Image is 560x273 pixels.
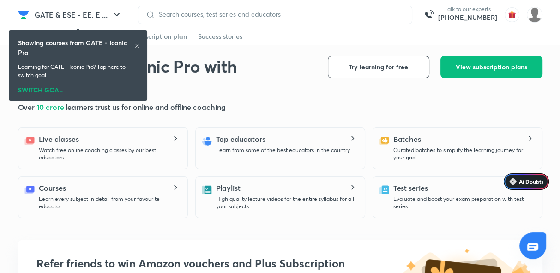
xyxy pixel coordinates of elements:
a: Success stories [198,29,242,44]
h5: Live classes [39,133,79,145]
img: Icon [509,178,517,185]
img: Company Logo [18,9,29,20]
div: Subscription plan [134,32,187,41]
p: Learning for GATE - Iconic Pro? Tap here to switch goal [18,63,138,79]
h5: Batches [393,133,421,145]
a: Ai Doubts [504,173,549,190]
h5: Playlist [216,182,241,194]
h1: Crack GATE - Iconic Pro with Unacademy [18,56,313,96]
p: Watch free online coaching classes by our best educators. [39,146,180,161]
img: avatar [505,7,519,22]
div: Success stories [198,32,242,41]
div: SWITCH GOAL [18,83,138,93]
h3: Refer friends to win Amazon vouchers and Plus Subscription [36,257,345,270]
p: Learn every subject in detail from your favourite educator. [39,195,180,210]
h6: Showing courses from GATE - Iconic Pro [18,38,134,57]
button: Try learning for free [328,56,429,78]
input: Search courses, test series and educators [155,11,404,18]
img: call-us [420,6,438,24]
a: Subscription plan [134,29,187,44]
p: Evaluate and boost your exam preparation with test series. [393,195,535,210]
span: View subscription plans [456,62,527,72]
span: Try learning for free [349,62,408,72]
p: Curated batches to simplify the learning journey for your goal. [393,146,535,161]
button: View subscription plans [440,56,542,78]
p: Talk to our experts [438,6,497,13]
h5: Top educators [216,133,265,145]
h5: Courses [39,182,66,194]
button: GATE & ESE - EE, E ... [29,6,128,24]
h5: Test series [393,182,428,194]
span: Ai Doubts [519,178,543,185]
a: [PHONE_NUMBER] [438,13,497,22]
p: High quality lecture videos for the entire syllabus for all your subjects. [216,195,357,210]
img: soniya [527,7,542,23]
p: Learn from some of the best educators in the country. [216,146,351,154]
